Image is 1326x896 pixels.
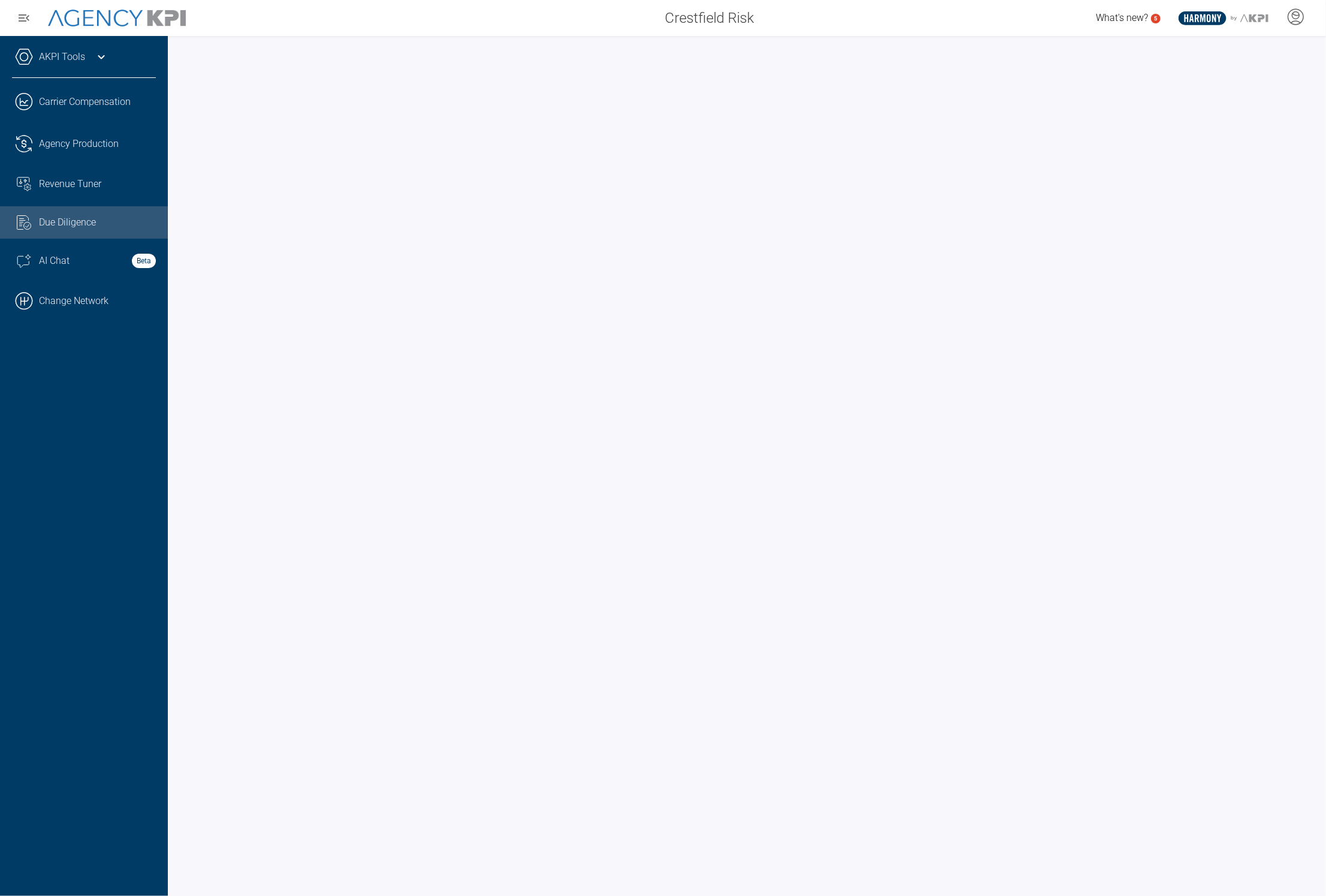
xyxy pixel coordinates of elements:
[39,215,96,230] span: Due Diligence
[1096,12,1148,23] span: What's new?
[39,254,70,268] span: AI Chat
[39,50,85,64] a: AKPI Tools
[1154,15,1158,22] text: 5
[132,254,156,268] strong: Beta
[1151,14,1161,23] a: 5
[39,137,119,151] span: Agency Production
[39,177,101,191] span: Revenue Tuner
[665,7,755,29] span: Crestfield Risk
[48,10,186,27] img: AgencyKPI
